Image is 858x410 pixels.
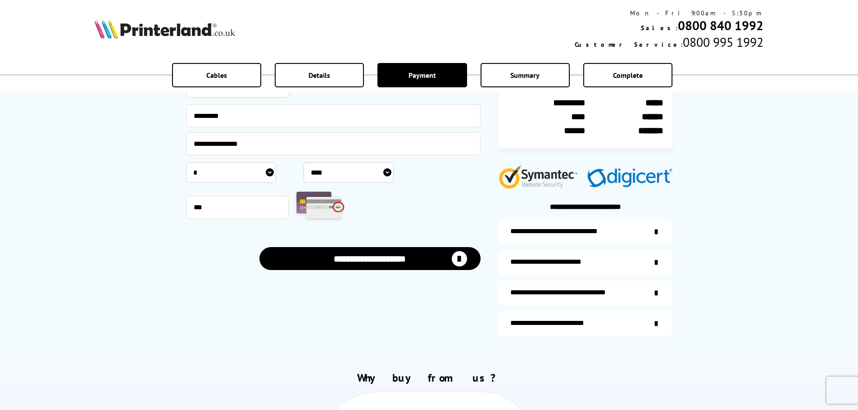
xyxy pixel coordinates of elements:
[683,34,763,50] span: 0800 995 1992
[499,219,672,244] a: additional-ink
[575,41,683,49] span: Customer Service:
[309,71,330,80] span: Details
[409,71,436,80] span: Payment
[499,280,672,306] a: additional-cables
[499,311,672,336] a: secure-website
[95,19,235,39] img: Printerland Logo
[678,17,763,34] a: 0800 840 1992
[206,71,227,80] span: Cables
[95,371,764,385] h2: Why buy from us?
[510,71,540,80] span: Summary
[499,250,672,275] a: items-arrive
[641,24,678,32] span: Sales:
[575,9,763,17] div: Mon - Fri 9:00am - 5:30pm
[613,71,643,80] span: Complete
